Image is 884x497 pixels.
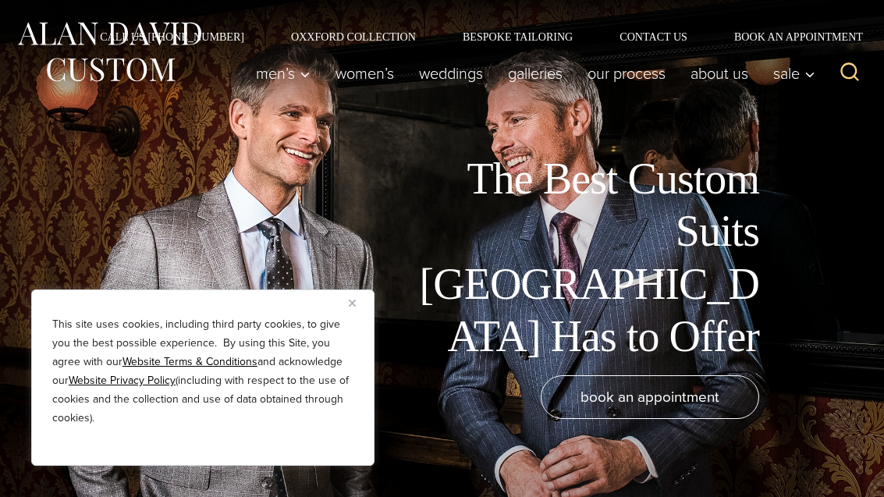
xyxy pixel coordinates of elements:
a: Galleries [495,58,575,89]
a: Women’s [323,58,406,89]
a: Bespoke Tailoring [439,31,596,42]
img: Close [349,300,356,307]
img: Alan David Custom [16,17,203,87]
a: Website Privacy Policy [69,372,176,389]
span: book an appointment [580,385,719,408]
span: Sale [773,66,815,81]
nav: Secondary Navigation [76,31,868,42]
a: Call Us [PHONE_NUMBER] [76,31,268,42]
h1: The Best Custom Suits [GEOGRAPHIC_DATA] Has to Offer [408,153,759,363]
button: Close [349,293,367,312]
span: Men’s [256,66,311,81]
a: Contact Us [596,31,711,42]
a: Our Process [575,58,678,89]
a: Oxxford Collection [268,31,439,42]
a: weddings [406,58,495,89]
p: This site uses cookies, including third party cookies, to give you the best possible experience. ... [52,315,353,428]
a: Book an Appointment [711,31,868,42]
a: book an appointment [541,375,759,419]
a: Website Terms & Conditions [122,353,257,370]
nav: Primary Navigation [243,58,823,89]
a: About Us [678,58,761,89]
button: View Search Form [831,55,868,92]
